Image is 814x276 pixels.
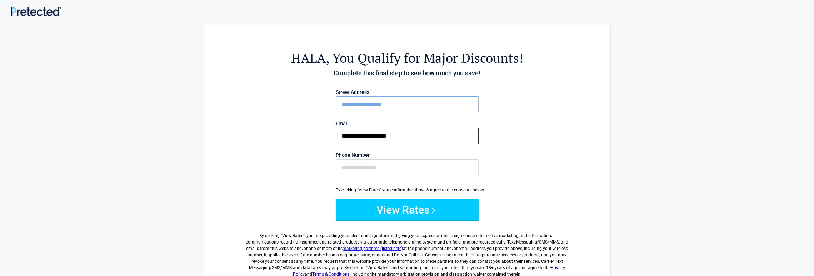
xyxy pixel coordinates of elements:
label: Street Address [336,90,479,95]
h4: Complete this final step to see how much you save! [243,69,571,78]
label: Email [336,121,479,126]
span: HALA [291,49,326,67]
a: marketing partners (listed here) [343,246,403,251]
img: Main Logo [11,7,61,16]
h2: , You Qualify for Major Discounts! [243,49,571,67]
button: View Rates [336,199,479,220]
label: Phone Number [336,152,479,157]
div: By clicking "View Rates" you confirm the above & agree to the consents below [336,187,479,193]
span: View Rates [282,233,303,238]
